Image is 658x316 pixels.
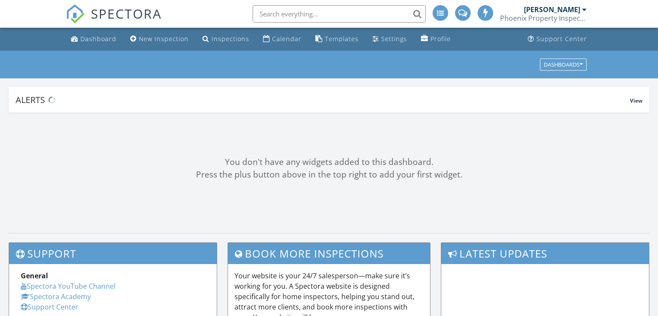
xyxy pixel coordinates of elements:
[325,35,359,43] div: Templates
[199,31,253,47] a: Inspections
[417,31,454,47] a: Company Profile
[524,5,580,14] div: [PERSON_NAME]
[67,31,120,47] a: Dashboard
[21,292,91,301] a: Spectora Academy
[80,35,116,43] div: Dashboard
[9,243,217,264] h3: Support
[260,31,305,47] a: Calendar
[630,97,642,104] span: View
[212,35,249,43] div: Inspections
[381,35,407,43] div: Settings
[16,94,630,106] div: Alerts
[369,31,411,47] a: Settings
[536,35,587,43] div: Support Center
[228,243,430,264] h3: Book More Inspections
[500,14,587,23] div: Phoenix Property Inspections A-Z
[139,35,189,43] div: New Inspection
[544,61,583,68] div: Dashboards
[21,302,78,312] a: Support Center
[441,243,649,264] h3: Latest Updates
[91,4,162,23] span: SPECTORA
[21,281,116,291] a: Spectora YouTube Channel
[21,271,48,281] strong: General
[524,31,591,47] a: Support Center
[312,31,362,47] a: Templates
[253,5,426,23] input: Search everything...
[430,35,451,43] div: Profile
[9,156,649,168] div: You don't have any widgets added to this dashboard.
[540,58,587,71] button: Dashboards
[272,35,302,43] div: Calendar
[66,4,85,23] img: The Best Home Inspection Software - Spectora
[66,12,162,30] a: SPECTORA
[127,31,192,47] a: New Inspection
[9,168,649,181] div: Press the plus button above in the top right to add your first widget.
